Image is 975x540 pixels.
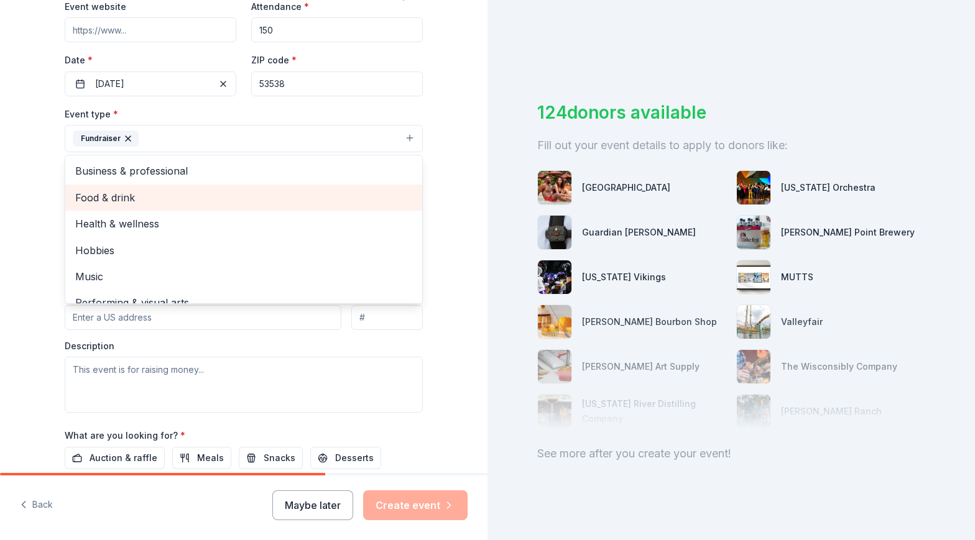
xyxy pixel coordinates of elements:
span: Food & drink [75,190,412,206]
span: Performing & visual arts [75,295,412,311]
div: Fundraiser [65,155,423,304]
span: Business & professional [75,163,412,179]
span: Health & wellness [75,216,412,232]
button: Fundraiser [65,125,423,152]
div: Fundraiser [73,130,139,147]
span: Music [75,268,412,285]
span: Hobbies [75,242,412,259]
